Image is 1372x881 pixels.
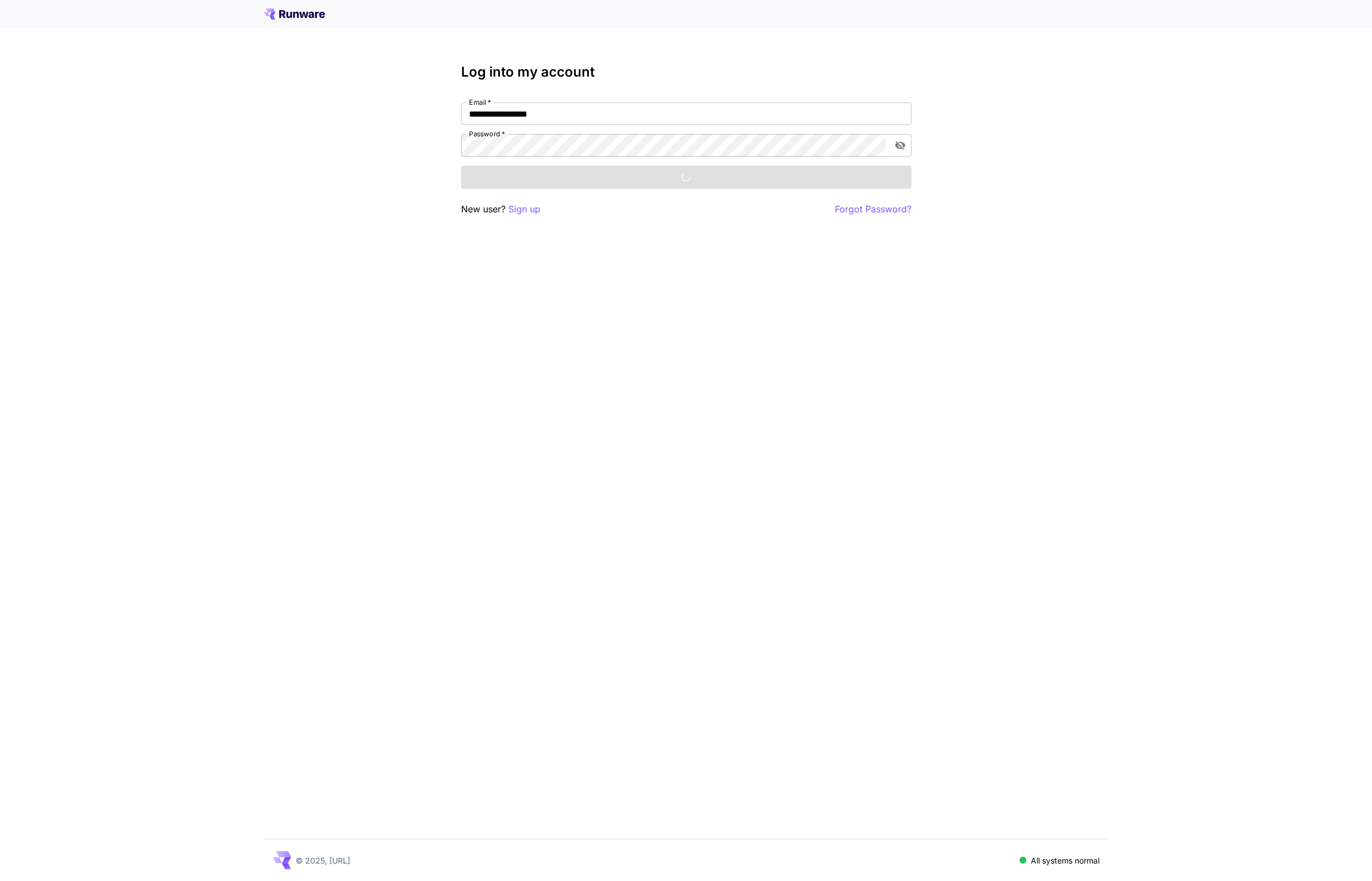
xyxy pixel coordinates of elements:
[469,97,491,107] label: Email
[835,202,911,216] button: Forgot Password?
[296,855,350,866] p: © 2025, [URL]
[469,129,505,139] label: Password
[890,135,910,155] button: toggle password visibility
[1031,855,1100,866] p: All systems normal
[461,202,540,216] p: New user?
[461,64,911,80] h3: Log into my account
[508,202,540,216] button: Sign up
